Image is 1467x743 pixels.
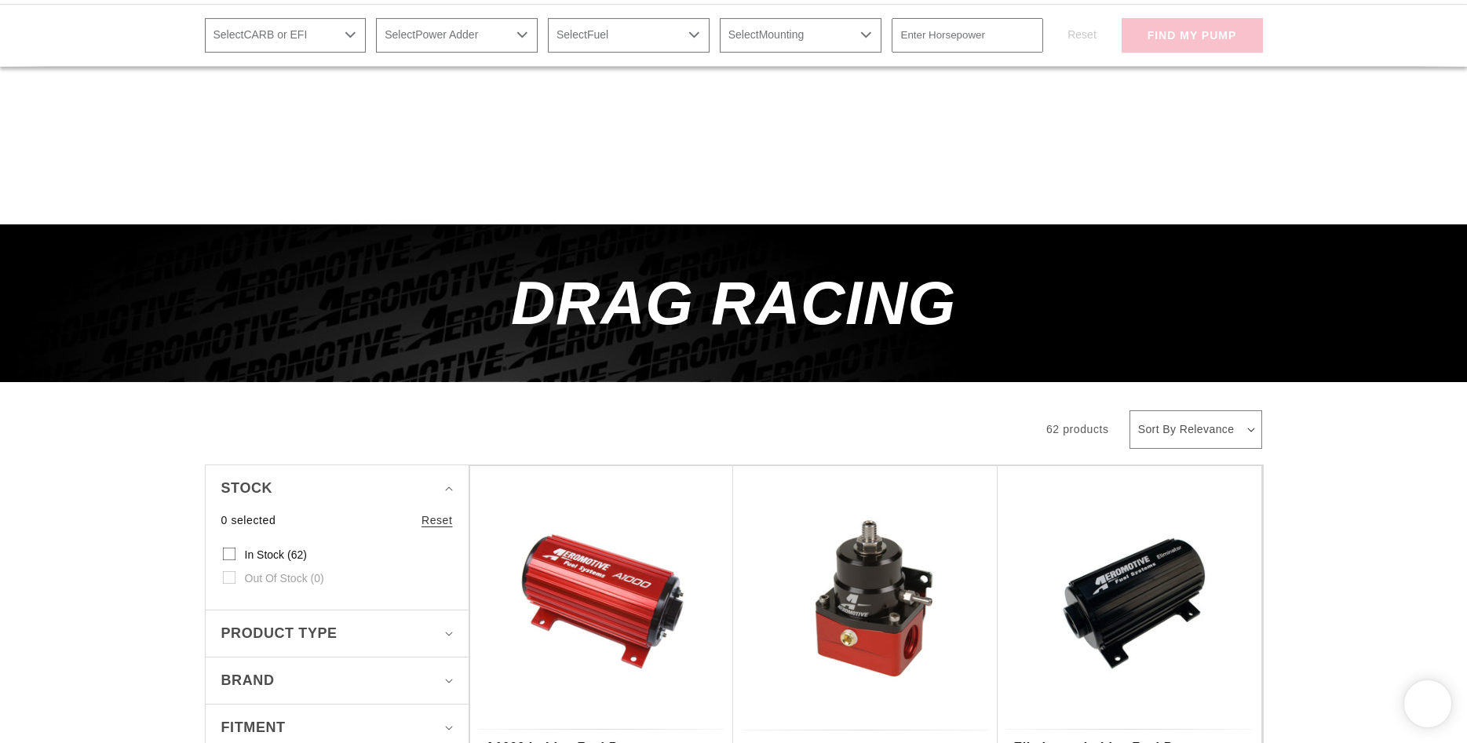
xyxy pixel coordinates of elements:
span: In stock (62) [245,548,307,562]
summary: Brand (0 selected) [221,657,453,704]
span: Out of stock (0) [245,571,324,585]
summary: Stock (0 selected) [221,465,453,512]
span: Product type [221,622,338,645]
span: Brand [221,669,275,692]
span: Drag Racing [511,268,956,337]
span: 62 products [1046,423,1109,435]
span: Stock [221,477,273,500]
select: Fuel [548,18,710,53]
select: Mounting [720,18,881,53]
input: Enter Horsepower [892,18,1043,53]
select: CARB or EFI [205,18,367,53]
summary: Product type (0 selected) [221,610,453,657]
span: Fitment [221,716,286,739]
a: Reset [421,512,453,529]
span: 0 selected [221,512,276,529]
select: Power Adder [376,18,538,53]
